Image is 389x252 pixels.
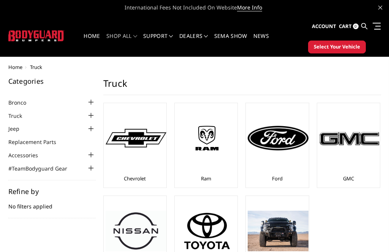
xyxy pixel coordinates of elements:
a: shop all [106,33,137,48]
div: No filters applied [8,188,96,218]
a: Accessories [8,151,47,159]
a: Dealers [179,33,208,48]
a: News [253,33,269,48]
a: Home [84,33,100,48]
a: Truck [8,112,32,120]
a: GMC [343,175,354,182]
h1: Truck [103,78,381,95]
a: Home [8,64,22,70]
span: Select Your Vehicle [314,43,360,51]
a: Cart 0 [339,16,359,37]
a: Jeep [8,125,29,133]
span: Cart [339,23,352,30]
a: Bronco [8,99,36,106]
span: 0 [353,23,359,29]
button: Select Your Vehicle [308,41,366,53]
span: Truck [30,64,42,70]
a: More Info [237,4,262,11]
h5: Refine by [8,188,96,195]
a: Account [312,16,336,37]
h5: Categories [8,78,96,85]
span: Account [312,23,336,30]
a: SEMA Show [214,33,247,48]
a: Chevrolet [124,175,146,182]
img: BODYGUARD BUMPERS [8,30,64,41]
a: Ram [201,175,211,182]
a: #TeamBodyguard Gear [8,164,77,172]
a: Replacement Parts [8,138,66,146]
a: Support [143,33,173,48]
a: Ford [272,175,283,182]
